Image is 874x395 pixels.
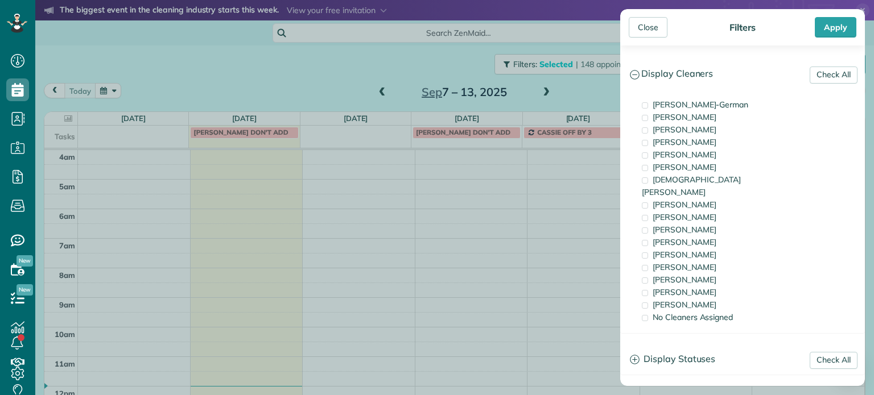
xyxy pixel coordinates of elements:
[653,287,716,297] span: [PERSON_NAME]
[621,60,864,89] a: Display Cleaners
[815,17,856,38] div: Apply
[726,22,759,33] div: Filters
[653,250,716,260] span: [PERSON_NAME]
[17,255,33,267] span: New
[653,212,716,222] span: [PERSON_NAME]
[653,262,716,272] span: [PERSON_NAME]
[653,112,716,122] span: [PERSON_NAME]
[653,224,716,235] span: [PERSON_NAME]
[653,199,716,210] span: [PERSON_NAME]
[653,149,716,160] span: [PERSON_NAME]
[17,284,33,296] span: New
[653,300,716,310] span: [PERSON_NAME]
[653,237,716,247] span: [PERSON_NAME]
[642,174,741,197] span: [DEMOGRAPHIC_DATA][PERSON_NAME]
[810,66,857,84] a: Check All
[653,137,716,147] span: [PERSON_NAME]
[629,17,667,38] div: Close
[653,275,716,285] span: [PERSON_NAME]
[653,162,716,172] span: [PERSON_NAME]
[653,99,748,110] span: [PERSON_NAME]-German
[621,345,864,374] a: Display Statuses
[810,352,857,369] a: Check All
[653,312,733,322] span: No Cleaners Assigned
[653,124,716,135] span: [PERSON_NAME]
